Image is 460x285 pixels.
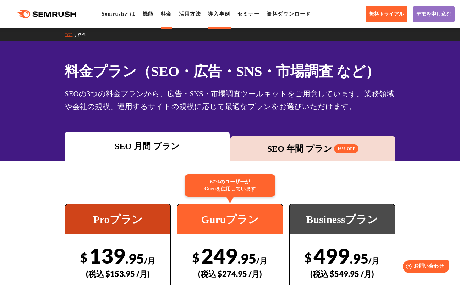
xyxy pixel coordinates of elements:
[256,256,267,266] span: /月
[65,32,78,37] a: TOP
[350,250,368,267] span: .95
[368,256,379,266] span: /月
[65,61,395,82] h1: 料金プラン（SEO・広告・SNS・市場調査 など）
[179,11,201,17] a: 活用方法
[234,142,392,155] div: SEO 年間 プラン
[65,204,170,234] div: Proプラン
[68,140,226,153] div: SEO 月間 プラン
[208,11,230,17] a: 導入事例
[397,257,452,277] iframe: Help widget launcher
[185,174,275,197] div: 67%のユーザーが Guruを使用しています
[369,11,404,17] span: 無料トライアル
[65,87,395,113] div: SEOの3つの料金プランから、広告・SNS・市場調査ツールキットをご用意しています。業務領域や会社の規模、運用するサイトの規模に応じて最適なプランをお選びいただけます。
[267,11,311,17] a: 資料ダウンロード
[334,144,358,153] span: 16% OFF
[237,11,259,17] a: セミナー
[161,11,172,17] a: 料金
[144,256,155,266] span: /月
[413,6,455,22] a: デモを申し込む
[80,250,87,265] span: $
[416,11,451,17] span: デモを申し込む
[192,250,199,265] span: $
[290,204,395,234] div: Businessプラン
[305,250,312,265] span: $
[237,250,256,267] span: .95
[125,250,144,267] span: .95
[102,11,135,17] a: Semrushとは
[78,32,92,37] a: 料金
[177,204,283,234] div: Guruプラン
[366,6,407,22] a: 無料トライアル
[143,11,154,17] a: 機能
